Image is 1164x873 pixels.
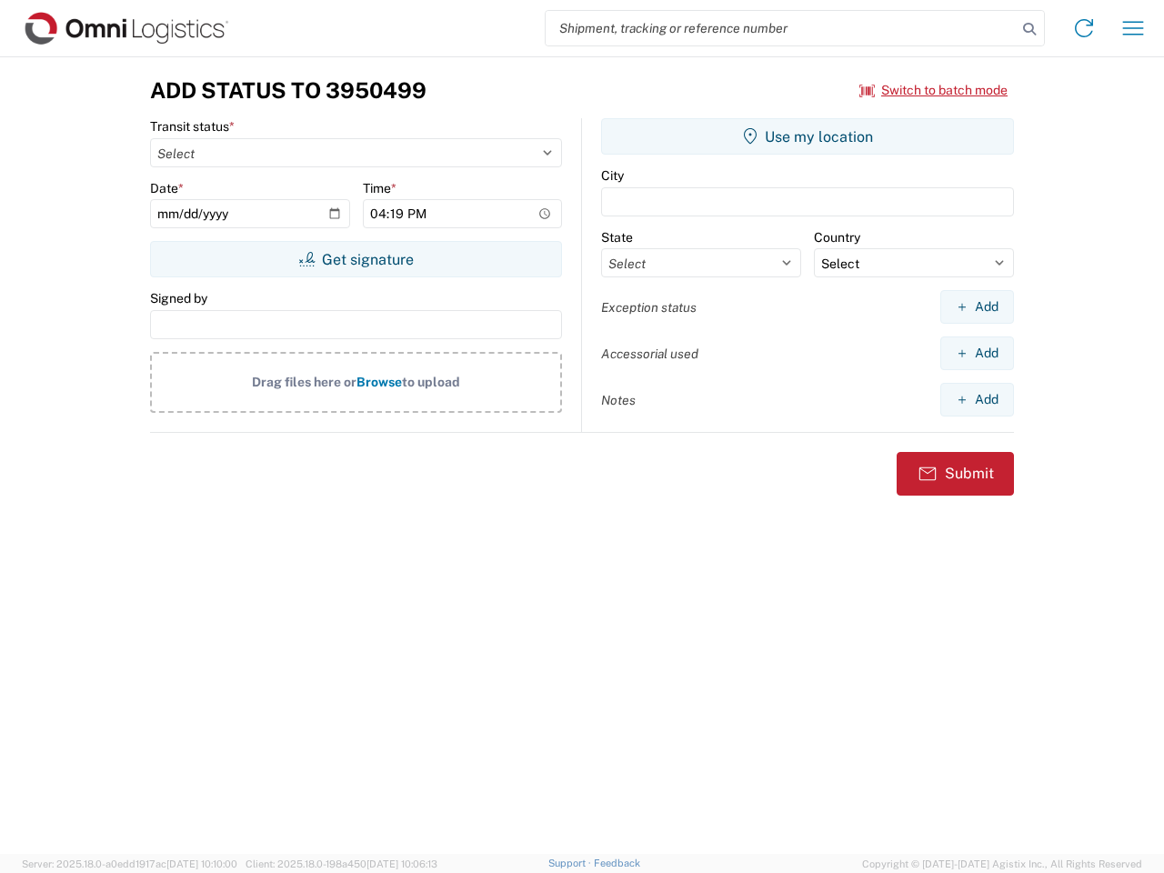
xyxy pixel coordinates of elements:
[150,118,235,135] label: Transit status
[897,452,1014,496] button: Submit
[22,858,237,869] span: Server: 2025.18.0-a0edd1917ac
[546,11,1017,45] input: Shipment, tracking or reference number
[601,229,633,246] label: State
[601,392,636,408] label: Notes
[402,375,460,389] span: to upload
[150,290,207,306] label: Signed by
[363,180,396,196] label: Time
[862,856,1142,872] span: Copyright © [DATE]-[DATE] Agistix Inc., All Rights Reserved
[166,858,237,869] span: [DATE] 10:10:00
[356,375,402,389] span: Browse
[366,858,437,869] span: [DATE] 10:06:13
[150,241,562,277] button: Get signature
[594,858,640,868] a: Feedback
[814,229,860,246] label: Country
[940,336,1014,370] button: Add
[548,858,594,868] a: Support
[940,290,1014,324] button: Add
[601,167,624,184] label: City
[246,858,437,869] span: Client: 2025.18.0-198a450
[150,77,426,104] h3: Add Status to 3950499
[150,180,184,196] label: Date
[601,118,1014,155] button: Use my location
[940,383,1014,416] button: Add
[601,346,698,362] label: Accessorial used
[859,75,1008,105] button: Switch to batch mode
[601,299,697,316] label: Exception status
[252,375,356,389] span: Drag files here or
